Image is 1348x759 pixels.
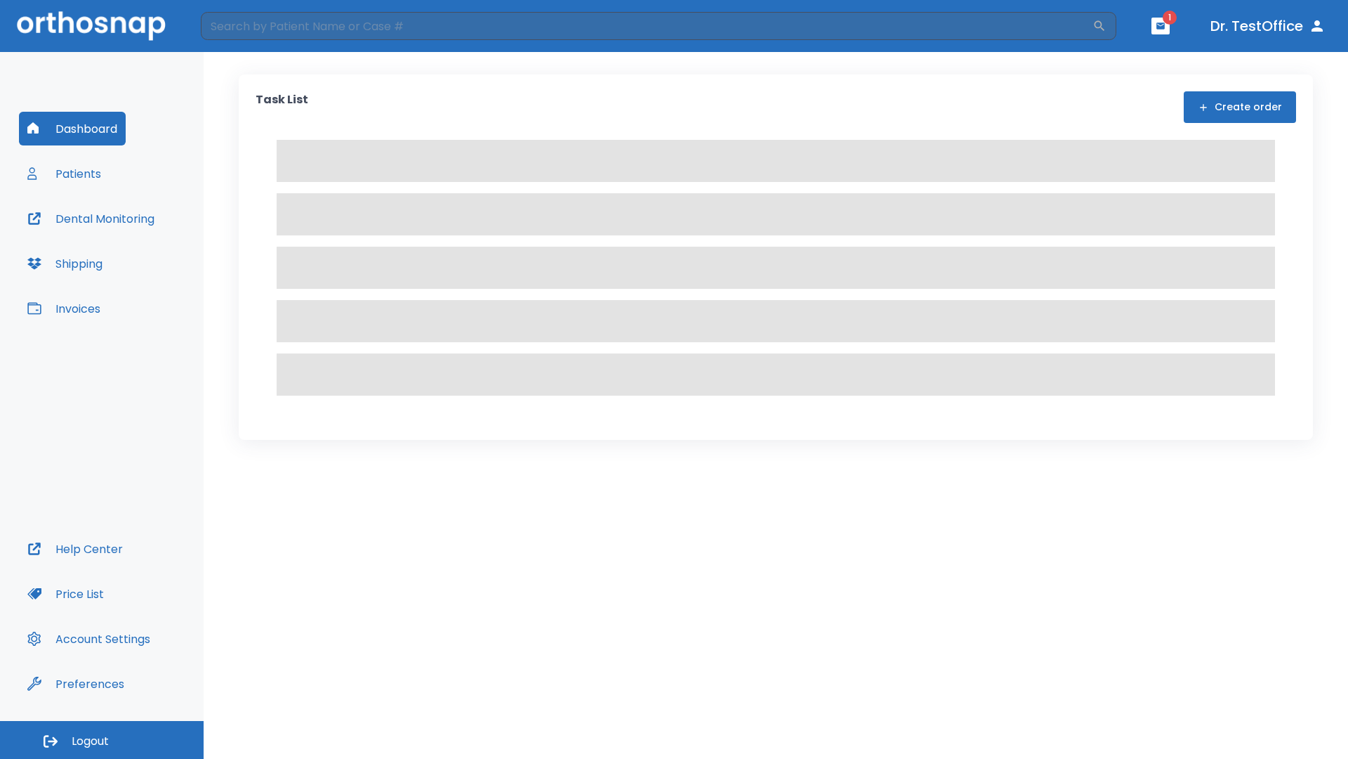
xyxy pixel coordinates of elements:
button: Price List [19,577,112,611]
img: Orthosnap [17,11,166,40]
button: Dental Monitoring [19,202,163,235]
button: Invoices [19,292,109,325]
p: Task List [256,91,308,123]
button: Shipping [19,247,111,280]
span: 1 [1163,11,1177,25]
input: Search by Patient Name or Case # [201,12,1092,40]
button: Dashboard [19,112,126,145]
button: Dr. TestOffice [1205,13,1331,39]
button: Account Settings [19,622,159,656]
button: Patients [19,157,110,190]
button: Create order [1184,91,1296,123]
span: Logout [72,734,109,749]
button: Help Center [19,532,131,566]
button: Preferences [19,667,133,701]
